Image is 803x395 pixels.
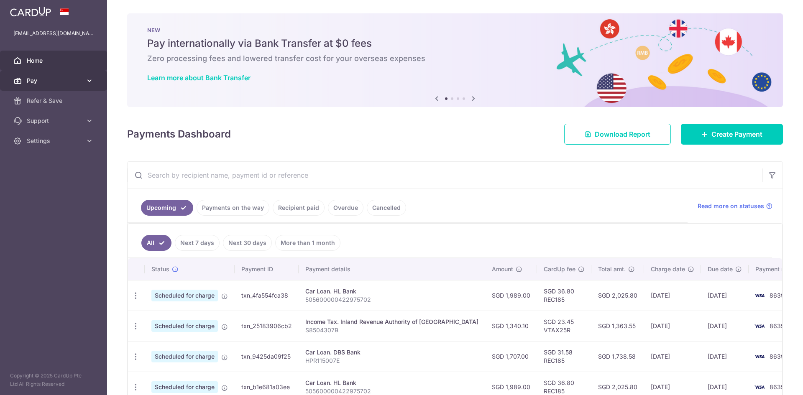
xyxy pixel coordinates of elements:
th: Payment ID [235,258,299,280]
td: SGD 1,738.58 [591,341,644,372]
span: Download Report [595,129,650,139]
td: SGD 36.80 REC185 [537,280,591,311]
a: More than 1 month [275,235,340,251]
td: SGD 1,989.00 [485,280,537,311]
img: Bank transfer banner [127,13,783,107]
img: Bank Card [751,352,768,362]
p: [EMAIL_ADDRESS][DOMAIN_NAME] [13,29,94,38]
span: Home [27,56,82,65]
span: Status [151,265,169,273]
a: Recipient paid [273,200,325,216]
p: NEW [147,27,763,33]
span: Read more on statuses [698,202,764,210]
span: Pay [27,76,82,85]
span: 8639 [770,322,785,329]
a: Learn more about Bank Transfer [147,74,251,82]
a: Read more on statuses [698,202,772,210]
div: Car Loan. HL Bank [305,287,478,296]
td: [DATE] [701,280,749,311]
span: 8639 [770,383,785,390]
td: SGD 1,340.10 [485,311,537,341]
p: HPR115007E [305,357,478,365]
th: Payment details [299,258,485,280]
span: Help [19,6,36,13]
a: Create Payment [681,124,783,145]
div: Car Loan. HL Bank [305,379,478,387]
td: SGD 1,363.55 [591,311,644,341]
a: Payments on the way [197,200,269,216]
td: txn_25183906cb2 [235,311,299,341]
td: SGD 1,707.00 [485,341,537,372]
span: Settings [27,137,82,145]
a: Upcoming [141,200,193,216]
span: Create Payment [711,129,762,139]
td: [DATE] [644,341,701,372]
td: SGD 2,025.80 [591,280,644,311]
td: txn_9425da09f25 [235,341,299,372]
td: SGD 31.58 REC185 [537,341,591,372]
span: Amount [492,265,513,273]
td: txn_4fa554fca38 [235,280,299,311]
p: S8504307B [305,326,478,334]
span: 8639 [770,292,785,299]
div: Income Tax. Inland Revenue Authority of [GEOGRAPHIC_DATA] [305,318,478,326]
div: Car Loan. DBS Bank [305,348,478,357]
img: Bank Card [751,321,768,331]
a: Cancelled [367,200,406,216]
p: 505600000422975702 [305,296,478,304]
h5: Pay internationally via Bank Transfer at $0 fees [147,37,763,50]
span: Scheduled for charge [151,290,218,301]
img: CardUp [10,7,51,17]
a: Next 30 days [223,235,272,251]
span: Total amt. [598,265,626,273]
img: Bank Card [751,291,768,301]
img: Bank Card [751,382,768,392]
td: [DATE] [701,311,749,341]
span: CardUp fee [544,265,575,273]
span: Scheduled for charge [151,320,218,332]
td: [DATE] [701,341,749,372]
span: Scheduled for charge [151,351,218,362]
a: Overdue [328,200,363,216]
a: Next 7 days [175,235,220,251]
span: Refer & Save [27,97,82,105]
span: Due date [708,265,733,273]
td: [DATE] [644,311,701,341]
td: SGD 23.45 VTAX25R [537,311,591,341]
span: Charge date [651,265,685,273]
span: Support [27,117,82,125]
input: Search by recipient name, payment id or reference [128,162,762,189]
a: All [141,235,171,251]
h6: Zero processing fees and lowered transfer cost for your overseas expenses [147,54,763,64]
span: Scheduled for charge [151,381,218,393]
h4: Payments Dashboard [127,127,231,142]
td: [DATE] [644,280,701,311]
a: Download Report [564,124,671,145]
span: 8639 [770,353,785,360]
